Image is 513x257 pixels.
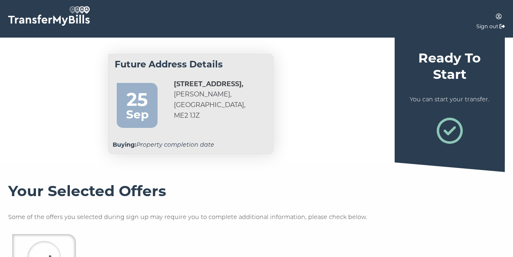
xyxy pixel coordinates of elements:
[8,182,505,200] h3: Your Selected Offers
[113,141,214,148] em: Property completion date
[174,80,243,88] strong: [STREET_ADDRESS],
[121,105,153,124] div: Sep
[401,50,499,83] h4: Ready To Start
[115,58,267,71] h4: Future Address Details
[401,95,499,104] p: You can start your transfer.
[113,141,136,148] strong: Buying:
[8,6,90,26] img: TransferMyBills.com - Helping ease the stress of moving
[174,79,245,121] address: [PERSON_NAME], [GEOGRAPHIC_DATA], ME2 1JZ
[476,23,498,29] a: Sign out
[121,85,153,105] div: 25
[8,212,505,222] p: Some of the offers you selected during sign up may require you to complete additional information...
[174,79,245,121] a: [STREET_ADDRESS],[PERSON_NAME],[GEOGRAPHIC_DATA],ME2 1JZ
[109,75,166,136] a: 25 Sep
